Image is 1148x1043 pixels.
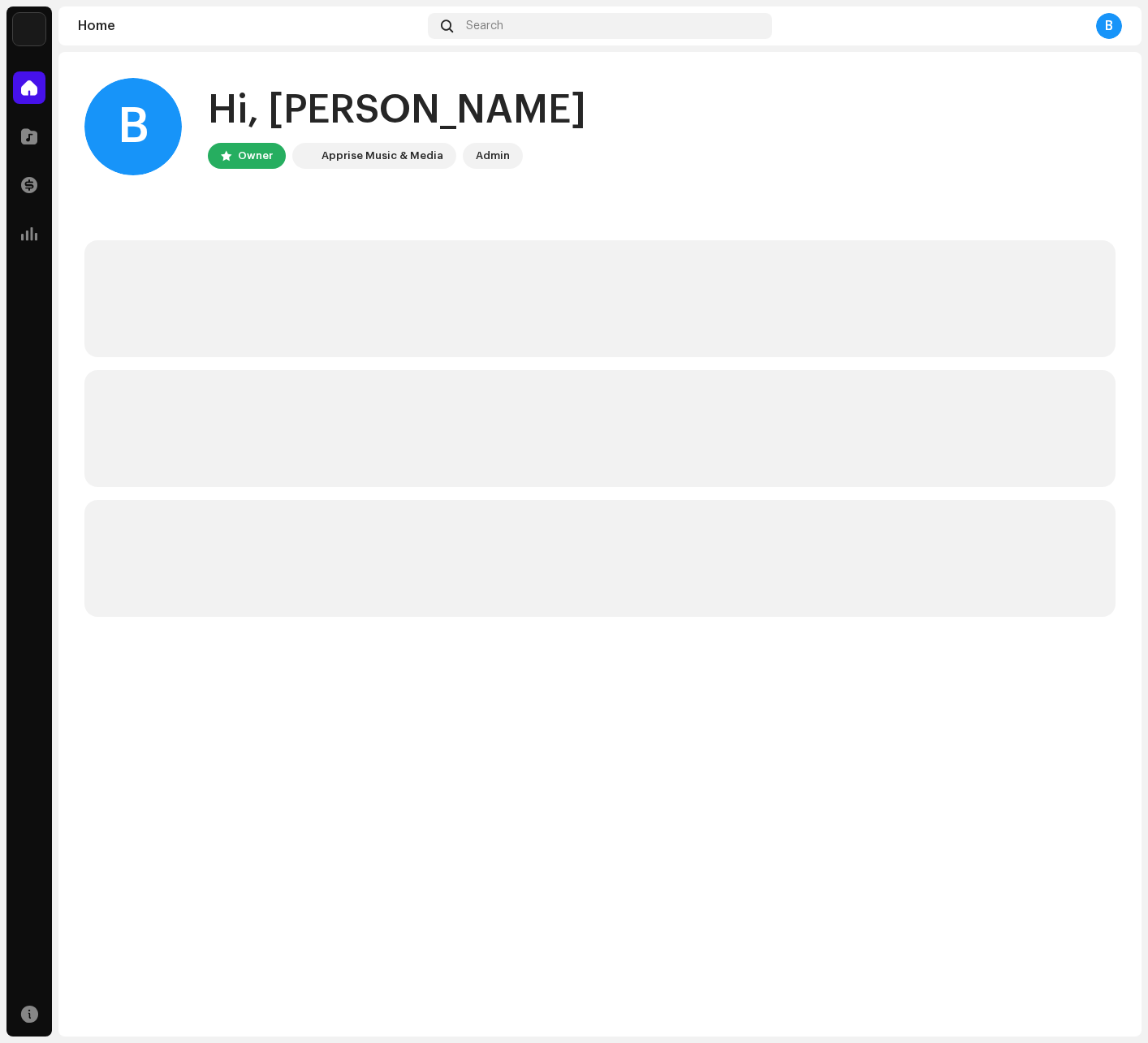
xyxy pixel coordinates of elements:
[1096,13,1122,39] div: B
[476,146,510,166] div: Admin
[296,146,315,166] img: 1c16f3de-5afb-4452-805d-3f3454e20b1b
[466,19,503,32] span: Search
[208,84,586,136] div: Hi, [PERSON_NAME]
[322,146,443,166] div: Apprise Music & Media
[238,146,273,166] div: Owner
[13,13,45,45] img: 1c16f3de-5afb-4452-805d-3f3454e20b1b
[78,19,421,32] div: Home
[84,78,182,175] div: B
